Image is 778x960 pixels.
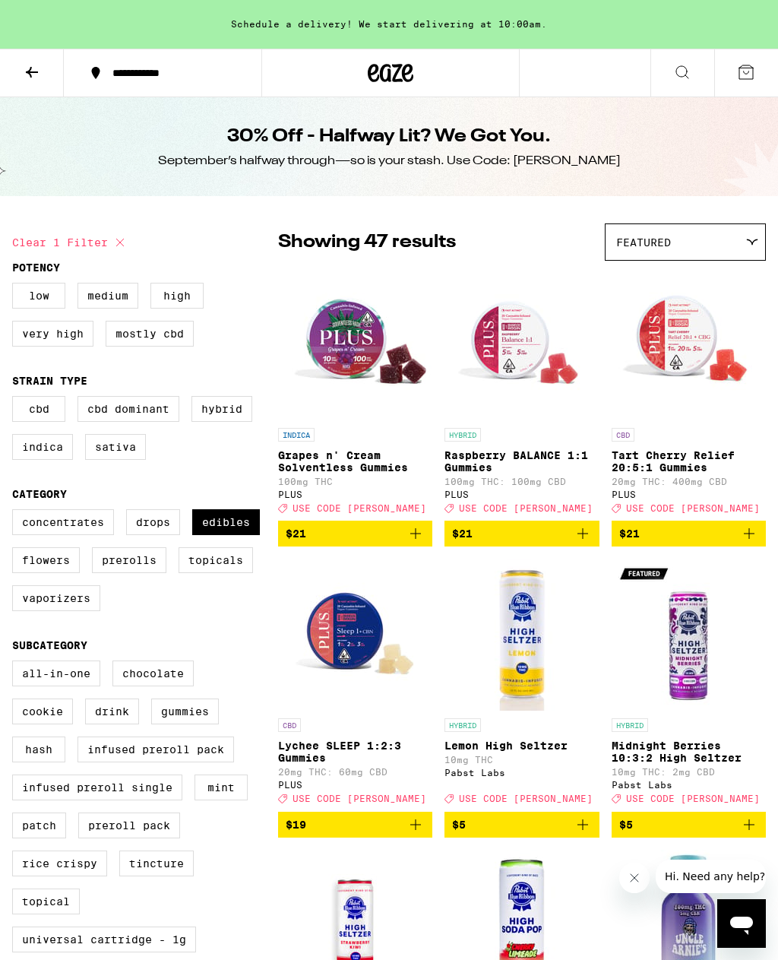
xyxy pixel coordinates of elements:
label: Low [12,283,65,309]
label: Vaporizers [12,585,100,611]
label: Flowers [12,547,80,573]
button: Clear 1 filter [12,223,129,261]
legend: Category [12,488,67,500]
label: Hash [12,737,65,762]
iframe: Button to launch messaging window [717,899,766,948]
span: Featured [616,236,671,249]
p: HYBRID [612,718,648,732]
label: Patch [12,813,66,838]
h1: 30% Off - Halfway Lit? We Got You. [227,124,551,150]
p: 10mg THC [444,755,599,765]
p: HYBRID [444,428,481,442]
iframe: Close message [619,863,650,893]
label: Concentrates [12,509,114,535]
div: September’s halfway through—so is your stash. Use Code: [PERSON_NAME] [158,153,621,170]
button: Add to bag [444,812,599,838]
label: Mostly CBD [106,321,194,347]
p: HYBRID [444,718,481,732]
p: 100mg THC: 100mg CBD [444,477,599,486]
span: $21 [452,528,473,540]
label: Universal Cartridge - 1g [12,927,196,952]
a: Open page for Lemon High Seltzer from Pabst Labs [444,559,599,811]
button: Add to bag [612,521,766,547]
img: PLUS - Lychee SLEEP 1:2:3 Gummies [280,559,432,711]
a: Open page for Tart Cherry Relief 20:5:1 Gummies from PLUS [612,268,766,521]
p: CBD [278,718,301,732]
label: Indica [12,434,73,460]
span: USE CODE [PERSON_NAME] [459,503,593,513]
span: $5 [619,819,633,831]
legend: Subcategory [12,639,87,651]
p: Showing 47 results [278,230,456,255]
img: PLUS - Tart Cherry Relief 20:5:1 Gummies [612,268,764,420]
label: Topical [12,889,80,914]
p: 20mg THC: 60mg CBD [278,767,432,777]
div: PLUS [444,490,599,499]
legend: Strain Type [12,375,87,387]
a: Open page for Midnight Berries 10:3:2 High Seltzer from Pabst Labs [612,559,766,811]
button: Add to bag [444,521,599,547]
label: Preroll Pack [78,813,180,838]
p: Raspberry BALANCE 1:1 Gummies [444,449,599,474]
label: Topicals [179,547,253,573]
span: USE CODE [PERSON_NAME] [293,503,426,513]
div: PLUS [612,490,766,499]
label: Infused Preroll Single [12,775,182,800]
button: Add to bag [278,812,432,838]
label: Infused Preroll Pack [77,737,234,762]
span: $5 [452,819,466,831]
p: Tart Cherry Relief 20:5:1 Gummies [612,449,766,474]
label: High [150,283,204,309]
span: USE CODE [PERSON_NAME] [293,794,426,804]
label: Prerolls [92,547,166,573]
p: 10mg THC: 2mg CBD [612,767,766,777]
label: Drops [126,509,180,535]
label: CBD Dominant [77,396,179,422]
p: Grapes n' Cream Solventless Gummies [278,449,432,474]
label: All-In-One [12,661,100,686]
label: Sativa [85,434,146,460]
iframe: Message from company [656,860,766,893]
p: Lychee SLEEP 1:2:3 Gummies [278,740,432,764]
label: Medium [77,283,138,309]
div: PLUS [278,780,432,790]
div: Pabst Labs [612,780,766,790]
label: Drink [85,699,139,724]
div: Pabst Labs [444,768,599,778]
img: Pabst Labs - Lemon High Seltzer [446,559,598,711]
button: Add to bag [612,812,766,838]
label: CBD [12,396,65,422]
label: Tincture [119,851,194,876]
label: Gummies [151,699,219,724]
div: PLUS [278,490,432,499]
span: USE CODE [PERSON_NAME] [626,794,760,804]
span: USE CODE [PERSON_NAME] [626,503,760,513]
span: $21 [619,528,640,540]
label: Chocolate [112,661,194,686]
span: $21 [286,528,306,540]
label: Very High [12,321,93,347]
img: PLUS - Raspberry BALANCE 1:1 Gummies [446,268,598,420]
span: USE CODE [PERSON_NAME] [459,794,593,804]
p: 100mg THC [278,477,432,486]
label: Mint [194,775,248,800]
label: Hybrid [191,396,252,422]
a: Open page for Grapes n' Cream Solventless Gummies from PLUS [278,268,432,521]
span: $19 [286,819,306,831]
img: Pabst Labs - Midnight Berries 10:3:2 High Seltzer [612,559,764,711]
label: Cookie [12,699,73,724]
img: PLUS - Grapes n' Cream Solventless Gummies [280,268,432,420]
button: Add to bag [278,521,432,547]
p: Midnight Berries 10:3:2 High Seltzer [612,740,766,764]
p: 20mg THC: 400mg CBD [612,477,766,486]
label: Edibles [192,509,260,535]
a: Open page for Raspberry BALANCE 1:1 Gummies from PLUS [444,268,599,521]
label: Rice Crispy [12,851,107,876]
p: CBD [612,428,634,442]
a: Open page for Lychee SLEEP 1:2:3 Gummies from PLUS [278,559,432,811]
legend: Potency [12,261,60,274]
p: Lemon High Seltzer [444,740,599,752]
p: INDICA [278,428,315,442]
